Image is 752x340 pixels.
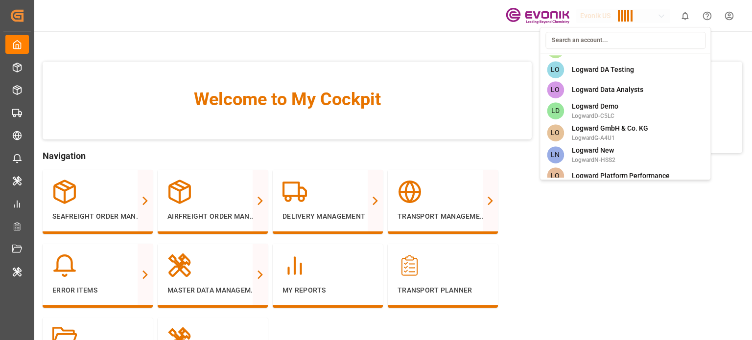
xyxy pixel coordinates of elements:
p: My Reports [282,285,373,295]
p: Transport Management [398,211,488,222]
span: Navigation [43,149,532,162]
input: Search an account... [545,32,705,49]
p: Airfreight Order Management [167,211,258,222]
span: Welcome to My Cockpit [62,86,512,113]
p: Master Data Management [167,285,258,295]
p: Delivery Management [282,211,373,222]
button: show 0 new notifications [674,5,696,27]
p: Seafreight Order Management [52,211,143,222]
p: Transport Planner [398,285,488,295]
button: Help Center [696,5,718,27]
p: Error Items [52,285,143,295]
img: Evonik-brand-mark-Deep-Purple-RGB.jpeg_1700498283.jpeg [506,7,569,24]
